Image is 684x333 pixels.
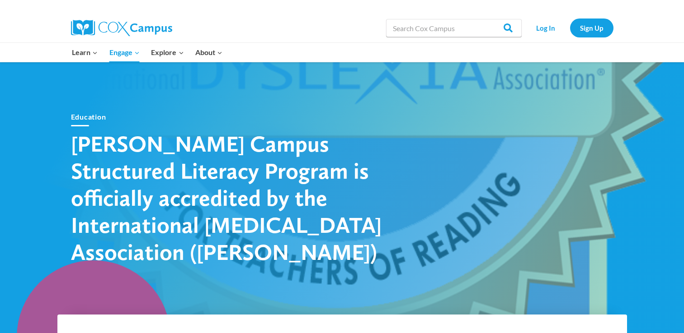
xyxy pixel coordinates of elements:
[151,46,184,58] span: Explore
[71,112,106,121] a: Education
[71,130,387,265] h1: [PERSON_NAME] Campus Structured Literacy Program is officially accredited by the International [M...
[526,18,566,37] a: Log In
[72,46,98,58] span: Learn
[526,18,613,37] nav: Secondary Navigation
[66,43,228,62] nav: Primary Navigation
[71,20,172,36] img: Cox Campus
[195,46,222,58] span: About
[109,46,140,58] span: Engage
[386,19,522,37] input: Search Cox Campus
[570,18,613,37] a: Sign Up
